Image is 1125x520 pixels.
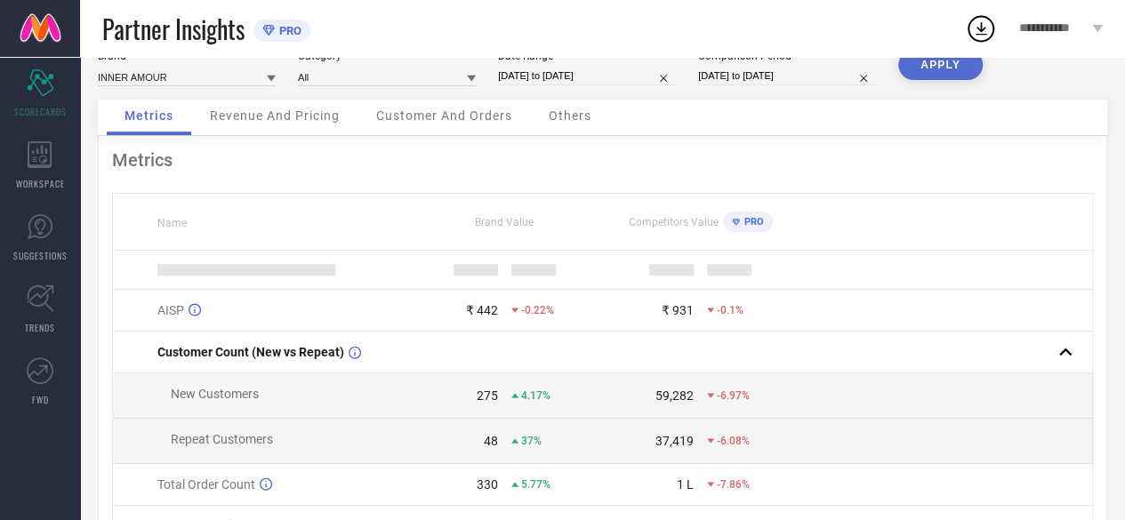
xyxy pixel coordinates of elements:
[157,217,187,229] span: Name
[112,149,1093,171] div: Metrics
[698,67,876,85] input: Select comparison period
[171,387,259,401] span: New Customers
[32,393,49,406] span: FWD
[717,389,750,402] span: -6.97%
[655,388,694,403] div: 59,282
[477,388,498,403] div: 275
[210,108,340,123] span: Revenue And Pricing
[655,434,694,448] div: 37,419
[376,108,512,123] span: Customer And Orders
[157,477,255,492] span: Total Order Count
[157,303,184,317] span: AISP
[965,12,997,44] div: Open download list
[125,108,173,123] span: Metrics
[16,177,65,190] span: WORKSPACE
[662,303,694,317] div: ₹ 931
[717,435,750,447] span: -6.08%
[14,105,67,118] span: SCORECARDS
[521,389,550,402] span: 4.17%
[475,216,534,228] span: Brand Value
[275,24,301,37] span: PRO
[484,434,498,448] div: 48
[717,478,750,491] span: -7.86%
[13,249,68,262] span: SUGGESTIONS
[157,345,344,359] span: Customer Count (New vs Repeat)
[740,216,764,228] span: PRO
[677,477,694,492] div: 1 L
[717,304,743,316] span: -0.1%
[549,108,591,123] span: Others
[898,50,983,80] button: APPLY
[498,67,676,85] input: Select date range
[521,478,550,491] span: 5.77%
[25,321,55,334] span: TRENDS
[477,477,498,492] div: 330
[629,216,719,228] span: Competitors Value
[102,11,245,47] span: Partner Insights
[521,304,554,316] span: -0.22%
[521,435,542,447] span: 37%
[466,303,498,317] div: ₹ 442
[171,432,273,446] span: Repeat Customers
